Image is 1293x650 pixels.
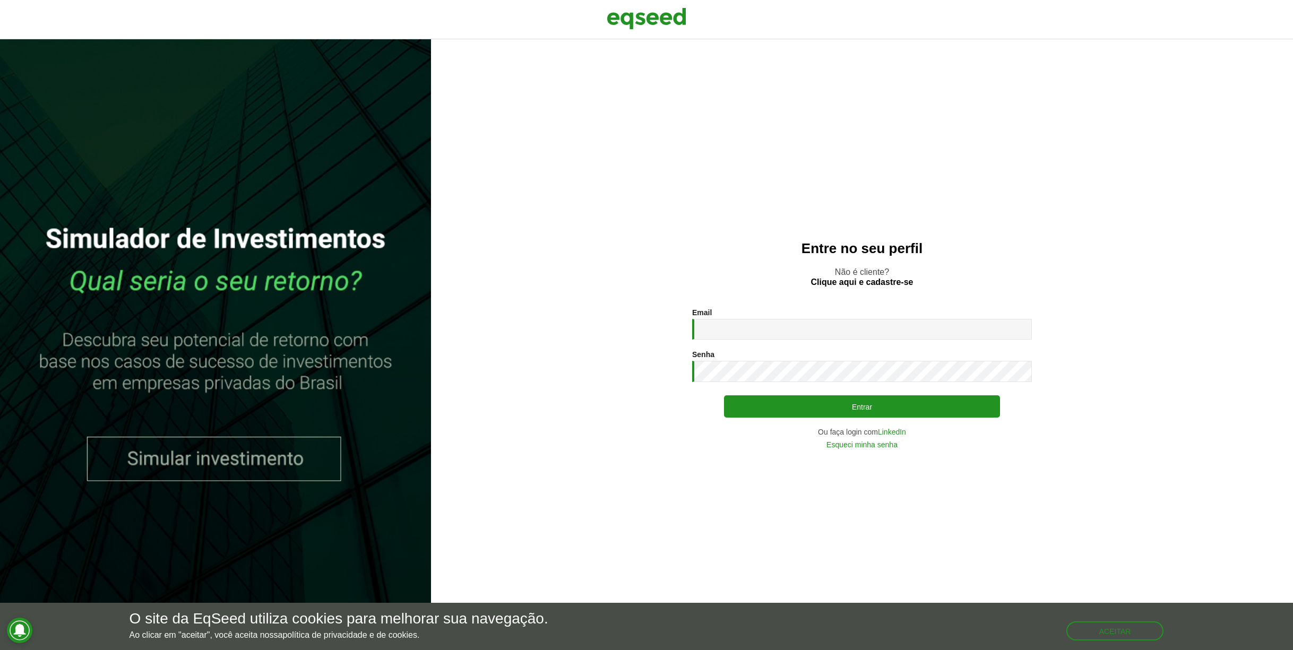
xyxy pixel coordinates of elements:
[452,241,1272,256] h2: Entre no seu perfil
[130,611,548,627] h5: O site da EqSeed utiliza cookies para melhorar sua navegação.
[1066,621,1164,640] button: Aceitar
[878,428,906,436] a: LinkedIn
[724,395,1000,418] button: Entrar
[692,428,1032,436] div: Ou faça login com
[692,309,712,316] label: Email
[607,5,686,32] img: EqSeed Logo
[826,441,898,448] a: Esqueci minha senha
[452,267,1272,287] p: Não é cliente?
[282,631,417,639] a: política de privacidade e de cookies
[692,351,714,358] label: Senha
[130,630,548,640] p: Ao clicar em "aceitar", você aceita nossa .
[811,278,913,287] a: Clique aqui e cadastre-se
